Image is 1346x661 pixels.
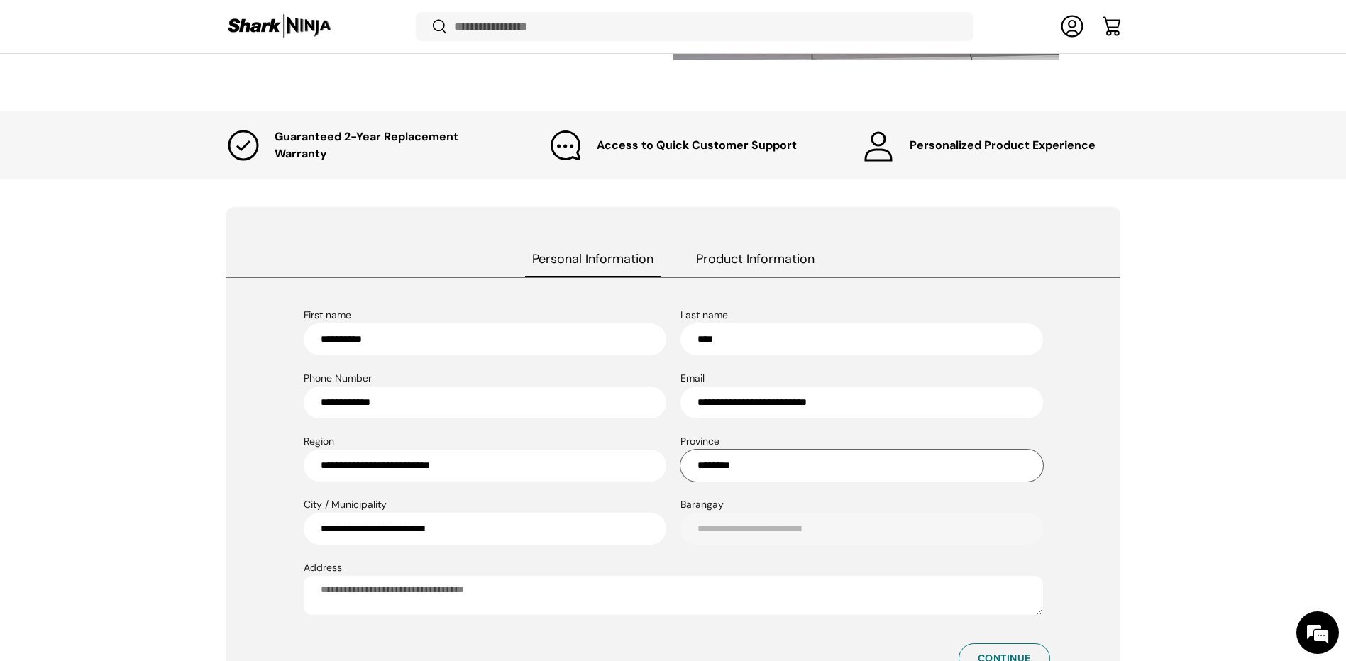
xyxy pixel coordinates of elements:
div: Chat with us now [74,79,238,98]
label: Barangay [680,498,724,513]
label: Email [680,372,705,387]
textarea: Type your message and hit 'Enter' [7,387,270,437]
p: ​ [597,137,797,154]
label: City / Municipality [304,498,387,513]
div: Minimize live chat window [233,7,267,41]
label: Phone Number [304,372,372,387]
span: Personal Information [525,243,661,277]
label: Province [680,435,719,450]
label: Address [304,561,342,577]
strong: Personalized Product Experience [910,138,1096,152]
strong: Access to Quick Customer Support [597,138,797,152]
label: Last name [680,309,728,324]
img: Shark Ninja Philippines [226,13,333,40]
label: Region [304,435,334,450]
label: First name [304,309,351,324]
strong: Guaranteed 2-Year Replacement Warranty [275,129,458,161]
span: Product Information [689,243,822,277]
span: We're online! [82,179,196,322]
